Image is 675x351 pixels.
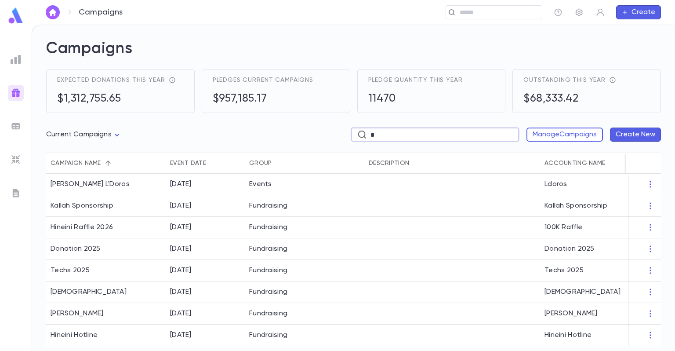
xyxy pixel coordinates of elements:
[51,201,113,210] div: Kallah Sponsorship
[170,288,192,296] div: 5/21/2026
[51,266,90,275] div: Techs 2025
[170,245,192,253] div: 12/31/2025
[51,309,104,318] div: Hineini Lanetzach
[51,153,101,174] div: Campaign name
[46,39,661,69] h2: Campaigns
[540,325,639,346] div: Hineini Hotline
[51,180,130,189] div: Hineini L'Doros
[369,153,409,174] div: Description
[245,153,364,174] div: Group
[170,153,206,174] div: Event Date
[540,260,639,282] div: Techs 2025
[101,156,115,170] button: Sort
[11,88,21,98] img: campaigns_gradient.17ab1fa96dd0f67c2e976ce0b3818124.svg
[526,128,603,142] button: ManageCampaigns
[249,223,287,232] div: Fundraising
[540,153,639,174] div: Accounting Name
[7,7,25,24] img: logo
[206,156,220,170] button: Sort
[213,92,313,106] h5: $957,185.17
[170,309,192,318] div: 6/26/2026
[79,7,123,17] p: Campaigns
[540,217,639,238] div: 100K Raffle
[170,201,192,210] div: 5/21/2026
[606,77,616,84] div: total receivables - total income
[51,223,113,232] div: Hineini Raffle 2026
[540,195,639,217] div: Kallah Sponsorship
[46,126,122,143] div: Current Campaigns
[249,288,287,296] div: Fundraising
[166,153,245,174] div: Event Date
[540,282,639,303] div: [DEMOGRAPHIC_DATA]
[165,77,176,84] div: reflects total pledges + recurring donations expected throughout the year
[616,5,661,19] button: Create
[272,156,286,170] button: Sort
[170,331,192,340] div: 3/31/2026
[540,238,639,260] div: Donation 2025
[249,331,287,340] div: Fundraising
[47,9,58,16] img: home_white.a664292cf8c1dea59945f0da9f25487c.svg
[170,180,192,189] div: 6/30/2026
[51,245,101,253] div: Donation 2025
[57,77,165,84] span: Expected donations this year
[249,245,287,253] div: Fundraising
[11,154,21,165] img: imports_grey.530a8a0e642e233f2baf0ef88e8c9fcb.svg
[11,188,21,198] img: letters_grey.7941b92b52307dd3b8a917253454ce1c.svg
[51,288,127,296] div: Sefer Torah
[364,153,540,174] div: Description
[610,128,661,142] button: Create New
[544,153,605,174] div: Accounting Name
[540,174,639,195] div: Ldoros
[57,92,176,106] h5: $1,312,755.65
[11,121,21,132] img: batches_grey.339ca447c9d9533ef1741baa751efc33.svg
[170,266,192,275] div: 1/1/2026
[213,77,313,84] span: Pledges current campaigns
[605,156,619,170] button: Sort
[540,303,639,325] div: [PERSON_NAME]
[51,331,98,340] div: Hineini Hotline
[249,180,272,189] div: Events
[523,92,616,106] h5: $68,333.42
[170,223,192,232] div: 4/1/2026
[249,266,287,275] div: Fundraising
[249,201,287,210] div: Fundraising
[249,153,272,174] div: Group
[368,77,463,84] span: Pledge quantity this year
[11,54,21,65] img: reports_grey.c525e4749d1bce6a11f5fe2a8de1b229.svg
[409,156,423,170] button: Sort
[46,153,166,174] div: Campaign name
[523,77,606,84] span: Outstanding this year
[249,309,287,318] div: Fundraising
[46,131,112,138] span: Current Campaigns
[368,92,463,106] h5: 11470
